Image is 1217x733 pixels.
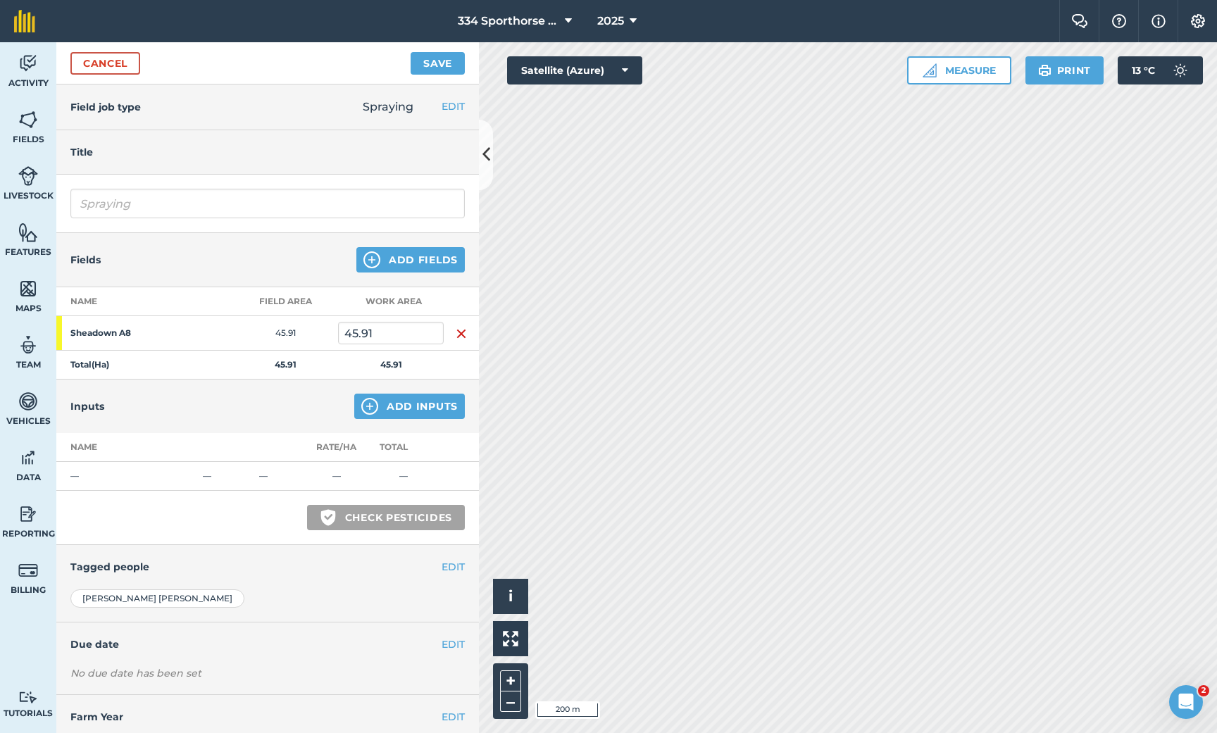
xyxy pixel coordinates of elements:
button: Save [411,52,465,75]
input: What needs doing? [70,189,465,218]
span: 13 ° C [1132,56,1155,84]
button: + [500,670,521,691]
img: svg+xml;base64,PD94bWwgdmVyc2lvbj0iMS4wIiBlbmNvZGluZz0idXRmLTgiPz4KPCEtLSBHZW5lcmF0b3I6IEFkb2JlIE... [18,560,38,581]
span: 334 Sporthorse Stud [458,13,559,30]
img: A question mark icon [1111,14,1128,28]
button: 13 °C [1118,56,1203,84]
img: fieldmargin Logo [14,10,35,32]
iframe: Intercom live chat [1169,685,1203,719]
img: svg+xml;base64,PHN2ZyB4bWxucz0iaHR0cDovL3d3dy53My5vcmcvMjAwMC9zdmciIHdpZHRoPSIxNCIgaGVpZ2h0PSIyNC... [361,398,378,415]
img: svg+xml;base64,PHN2ZyB4bWxucz0iaHR0cDovL3d3dy53My5vcmcvMjAwMC9zdmciIHdpZHRoPSIxNCIgaGVpZ2h0PSIyNC... [363,251,380,268]
h4: Farm Year [70,709,465,725]
h4: Field job type [70,99,141,115]
img: Ruler icon [923,63,937,77]
strong: Sheadown A8 [70,327,180,339]
button: EDIT [442,99,465,114]
strong: 45.91 [380,359,402,370]
img: svg+xml;base64,PHN2ZyB4bWxucz0iaHR0cDovL3d3dy53My5vcmcvMjAwMC9zdmciIHdpZHRoPSI1NiIgaGVpZ2h0PSI2MC... [18,222,38,243]
td: — [254,462,310,491]
button: Add Fields [356,247,465,272]
button: Satellite (Azure) [507,56,642,84]
td: 45.91 [232,316,338,351]
button: EDIT [442,709,465,725]
th: Name [56,287,232,316]
button: Check pesticides [307,505,465,530]
span: 2025 [597,13,624,30]
button: – [500,691,521,712]
div: [PERSON_NAME] [PERSON_NAME] [70,589,244,608]
h4: Fields [70,252,101,268]
img: svg+xml;base64,PHN2ZyB4bWxucz0iaHR0cDovL3d3dy53My5vcmcvMjAwMC9zdmciIHdpZHRoPSIxOSIgaGVpZ2h0PSIyNC... [1038,62,1051,79]
span: 2 [1198,685,1209,696]
th: Work area [338,287,444,316]
h4: Title [70,144,465,160]
img: svg+xml;base64,PD94bWwgdmVyc2lvbj0iMS4wIiBlbmNvZGluZz0idXRmLTgiPz4KPCEtLSBHZW5lcmF0b3I6IEFkb2JlIE... [18,391,38,412]
span: Spraying [363,100,413,113]
img: svg+xml;base64,PD94bWwgdmVyc2lvbj0iMS4wIiBlbmNvZGluZz0idXRmLTgiPz4KPCEtLSBHZW5lcmF0b3I6IEFkb2JlIE... [1166,56,1194,84]
button: Add Inputs [354,394,465,419]
a: Cancel [70,52,140,75]
img: svg+xml;base64,PHN2ZyB4bWxucz0iaHR0cDovL3d3dy53My5vcmcvMjAwMC9zdmciIHdpZHRoPSI1NiIgaGVpZ2h0PSI2MC... [18,109,38,130]
th: Rate/ Ha [310,433,363,462]
button: Print [1025,56,1104,84]
img: Four arrows, one pointing top left, one top right, one bottom right and the last bottom left [503,631,518,646]
button: i [493,579,528,614]
th: Name [56,433,197,462]
th: Field Area [232,287,338,316]
button: EDIT [442,559,465,575]
h4: Tagged people [70,559,465,575]
img: A cog icon [1190,14,1206,28]
strong: 45.91 [275,359,297,370]
img: svg+xml;base64,PD94bWwgdmVyc2lvbj0iMS4wIiBlbmNvZGluZz0idXRmLTgiPz4KPCEtLSBHZW5lcmF0b3I6IEFkb2JlIE... [18,334,38,356]
td: — [310,462,363,491]
button: EDIT [442,637,465,652]
h4: Inputs [70,399,104,414]
td: — [56,462,197,491]
strong: Total ( Ha ) [70,359,109,370]
h4: Due date [70,637,465,652]
img: svg+xml;base64,PHN2ZyB4bWxucz0iaHR0cDovL3d3dy53My5vcmcvMjAwMC9zdmciIHdpZHRoPSI1NiIgaGVpZ2h0PSI2MC... [18,278,38,299]
img: svg+xml;base64,PD94bWwgdmVyc2lvbj0iMS4wIiBlbmNvZGluZz0idXRmLTgiPz4KPCEtLSBHZW5lcmF0b3I6IEFkb2JlIE... [18,53,38,74]
td: — [197,462,254,491]
td: — [363,462,444,491]
img: svg+xml;base64,PD94bWwgdmVyc2lvbj0iMS4wIiBlbmNvZGluZz0idXRmLTgiPz4KPCEtLSBHZW5lcmF0b3I6IEFkb2JlIE... [18,503,38,525]
img: svg+xml;base64,PD94bWwgdmVyc2lvbj0iMS4wIiBlbmNvZGluZz0idXRmLTgiPz4KPCEtLSBHZW5lcmF0b3I6IEFkb2JlIE... [18,447,38,468]
img: Two speech bubbles overlapping with the left bubble in the forefront [1071,14,1088,28]
img: svg+xml;base64,PD94bWwgdmVyc2lvbj0iMS4wIiBlbmNvZGluZz0idXRmLTgiPz4KPCEtLSBHZW5lcmF0b3I6IEFkb2JlIE... [18,691,38,704]
img: svg+xml;base64,PD94bWwgdmVyc2lvbj0iMS4wIiBlbmNvZGluZz0idXRmLTgiPz4KPCEtLSBHZW5lcmF0b3I6IEFkb2JlIE... [18,165,38,187]
span: i [508,587,513,605]
img: svg+xml;base64,PHN2ZyB4bWxucz0iaHR0cDovL3d3dy53My5vcmcvMjAwMC9zdmciIHdpZHRoPSIxNyIgaGVpZ2h0PSIxNy... [1152,13,1166,30]
div: No due date has been set [70,666,465,680]
button: Measure [907,56,1011,84]
img: svg+xml;base64,PHN2ZyB4bWxucz0iaHR0cDovL3d3dy53My5vcmcvMjAwMC9zdmciIHdpZHRoPSIxNiIgaGVpZ2h0PSIyNC... [456,325,467,342]
th: Total [363,433,444,462]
